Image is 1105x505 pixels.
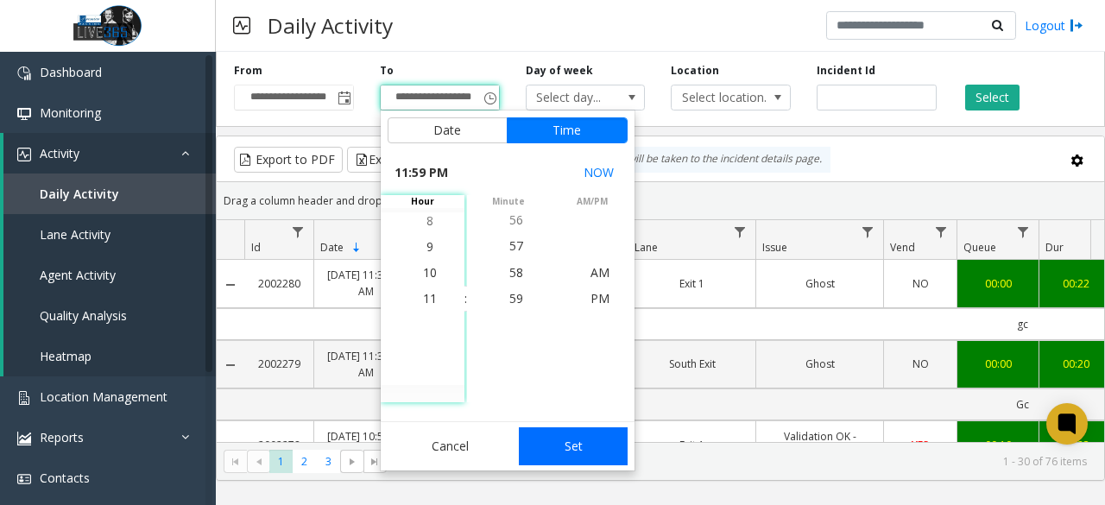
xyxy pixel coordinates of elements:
[40,388,167,405] span: Location Management
[467,195,551,208] span: minute
[334,85,353,110] span: Toggle popup
[767,428,873,461] a: Validation OK - Assisted Customer
[968,356,1028,372] a: 00:00
[40,104,101,121] span: Monitoring
[287,220,310,243] a: Id Filter Menu
[325,348,407,381] a: [DATE] 11:37:13 AM
[1050,437,1102,453] a: 00:23
[255,275,303,292] a: 2002280
[388,427,515,465] button: Cancel
[1045,240,1064,255] span: Dur
[426,212,433,229] span: 8
[3,174,216,214] a: Daily Activity
[729,220,752,243] a: Lane Filter Menu
[325,428,407,461] a: [DATE] 10:58:49 AM
[639,356,745,372] a: South Exit
[368,455,382,469] span: Go to the last page
[423,264,437,281] span: 10
[380,63,394,79] label: To
[3,214,216,255] a: Lane Activity
[317,450,340,473] span: Page 3
[767,275,873,292] a: Ghost
[509,237,523,254] span: 57
[395,161,448,185] span: 11:59 PM
[509,211,523,228] span: 56
[912,276,929,291] span: NO
[471,147,830,173] div: By clicking Incident row you will be taken to the incident details page.
[40,226,110,243] span: Lane Activity
[293,450,316,473] span: Page 2
[3,133,216,174] a: Activity
[1050,356,1102,372] a: 00:20
[17,66,31,80] img: 'icon'
[40,470,90,486] span: Contacts
[963,240,996,255] span: Queue
[3,255,216,295] a: Agent Activity
[40,186,119,202] span: Daily Activity
[526,63,593,79] label: Day of week
[3,336,216,376] a: Heatmap
[347,147,460,173] button: Export to Excel
[17,391,31,405] img: 'icon'
[320,240,344,255] span: Date
[40,267,116,283] span: Agent Activity
[40,145,79,161] span: Activity
[519,427,628,465] button: Set
[856,220,880,243] a: Issue Filter Menu
[17,148,31,161] img: 'icon'
[464,290,467,307] div: :
[639,275,745,292] a: Exit 1
[423,290,437,306] span: 11
[767,356,873,372] a: Ghost
[590,264,609,281] span: AM
[340,450,363,474] span: Go to the next page
[968,275,1028,292] a: 00:00
[635,240,658,255] span: Lane
[577,157,621,188] button: Select now
[363,450,387,474] span: Go to the last page
[381,195,464,208] span: hour
[527,85,621,110] span: Select day...
[217,358,244,372] a: Collapse Details
[255,356,303,372] a: 2002279
[217,220,1104,442] div: Data table
[17,107,31,121] img: 'icon'
[509,290,523,306] span: 59
[259,4,401,47] h3: Daily Activity
[894,275,946,292] a: NO
[672,85,766,110] span: Select location...
[912,357,929,371] span: NO
[894,437,946,453] a: YES
[551,195,635,208] span: AM/PM
[40,348,92,364] span: Heatmap
[251,240,261,255] span: Id
[965,85,1020,110] button: Select
[350,241,363,255] span: Sortable
[912,438,929,452] span: YES
[1012,220,1035,243] a: Queue Filter Menu
[480,85,499,110] span: Toggle popup
[590,290,609,306] span: PM
[388,117,508,143] button: Date tab
[325,267,407,300] a: [DATE] 11:37:25 AM
[255,437,303,453] a: 2002278
[507,117,628,143] button: Time tab
[40,307,127,324] span: Quality Analysis
[930,220,953,243] a: Vend Filter Menu
[234,147,343,173] button: Export to PDF
[426,238,433,255] span: 9
[40,429,84,445] span: Reports
[269,450,293,473] span: Page 1
[509,263,523,280] span: 58
[345,455,359,469] span: Go to the next page
[968,437,1028,453] a: 00:10
[233,4,250,47] img: pageIcon
[671,63,719,79] label: Location
[890,240,915,255] span: Vend
[1050,275,1102,292] a: 00:22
